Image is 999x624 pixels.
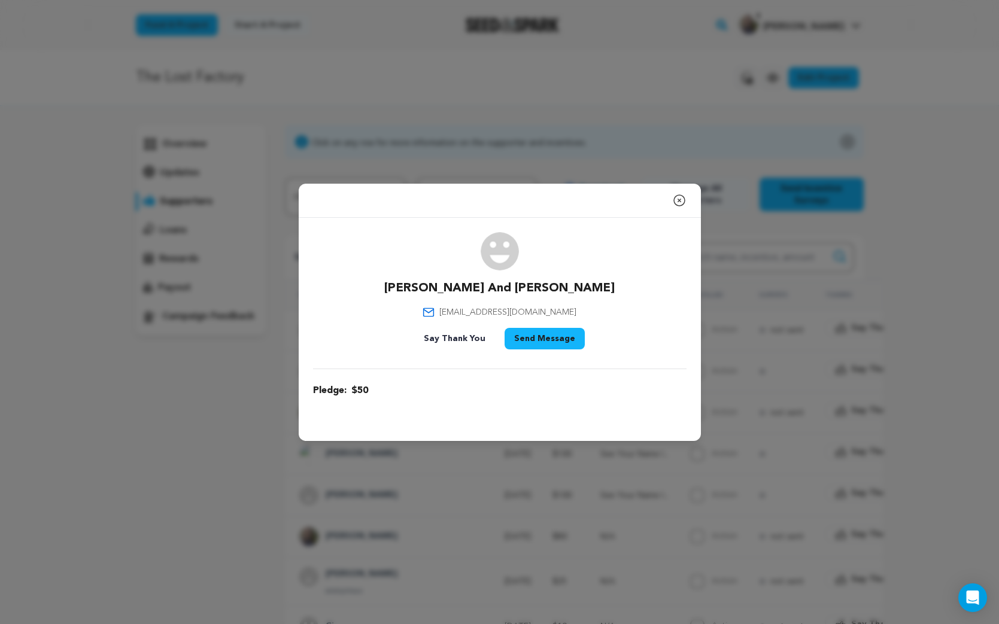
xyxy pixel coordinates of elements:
img: user.png [481,232,519,270]
button: Say Thank You [414,328,495,349]
p: [PERSON_NAME] And [PERSON_NAME] [384,280,615,297]
span: [EMAIL_ADDRESS][DOMAIN_NAME] [439,306,576,318]
div: Open Intercom Messenger [958,583,987,612]
span: Pledge: [313,383,347,398]
button: Send Message [505,328,585,349]
span: $50 [351,383,368,398]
